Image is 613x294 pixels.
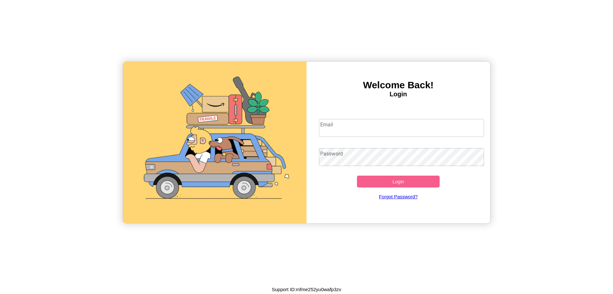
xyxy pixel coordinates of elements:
[316,187,481,206] a: Forgot Password?
[272,285,341,294] p: Support ID: mfme252yu0wafp3zv
[357,176,440,187] button: Login
[306,91,490,98] h4: Login
[306,80,490,91] h3: Welcome Back!
[123,62,306,223] img: gif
